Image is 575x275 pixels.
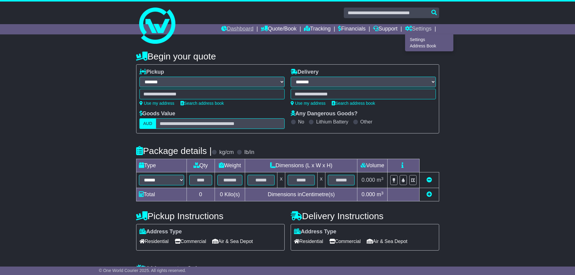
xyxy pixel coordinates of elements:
[220,191,223,197] span: 0
[426,191,432,197] a: Add new item
[316,119,348,125] label: Lithium Battery
[139,118,156,129] label: AUD
[277,172,285,188] td: x
[317,172,325,188] td: x
[136,211,285,221] h4: Pickup Instructions
[215,159,245,172] td: Weight
[136,159,187,172] td: Type
[215,188,245,201] td: Kilo(s)
[405,24,432,34] a: Settings
[338,24,366,34] a: Financials
[245,159,357,172] td: Dimensions (L x W x H)
[291,110,358,117] label: Any Dangerous Goods?
[136,146,212,156] h4: Package details |
[187,159,215,172] td: Qty
[381,191,384,195] sup: 3
[405,36,453,43] a: Settings
[245,188,357,201] td: Dimensions in Centimetre(s)
[294,237,323,246] span: Residential
[304,24,331,34] a: Tracking
[291,211,439,221] h4: Delivery Instructions
[291,69,319,75] label: Delivery
[405,34,453,51] div: Quote/Book
[136,51,439,61] h4: Begin your quote
[329,237,361,246] span: Commercial
[139,237,169,246] span: Residential
[405,43,453,50] a: Address Book
[99,268,186,273] span: © One World Courier 2025. All rights reserved.
[357,159,388,172] td: Volume
[367,237,407,246] span: Air & Sea Depot
[377,177,384,183] span: m
[381,176,384,181] sup: 3
[373,24,398,34] a: Support
[136,264,439,274] h4: Warranty & Insurance
[219,149,234,156] label: kg/cm
[139,110,175,117] label: Goods Value
[362,191,375,197] span: 0.000
[136,188,187,201] td: Total
[377,191,384,197] span: m
[212,237,253,246] span: Air & Sea Depot
[426,177,432,183] a: Remove this item
[139,229,182,235] label: Address Type
[360,119,372,125] label: Other
[221,24,254,34] a: Dashboard
[291,101,326,106] a: Use my address
[187,188,215,201] td: 0
[175,237,206,246] span: Commercial
[180,101,224,106] a: Search address book
[261,24,296,34] a: Quote/Book
[332,101,375,106] a: Search address book
[139,101,174,106] a: Use my address
[298,119,304,125] label: No
[294,229,337,235] label: Address Type
[139,69,164,75] label: Pickup
[362,177,375,183] span: 0.000
[244,149,254,156] label: lb/in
